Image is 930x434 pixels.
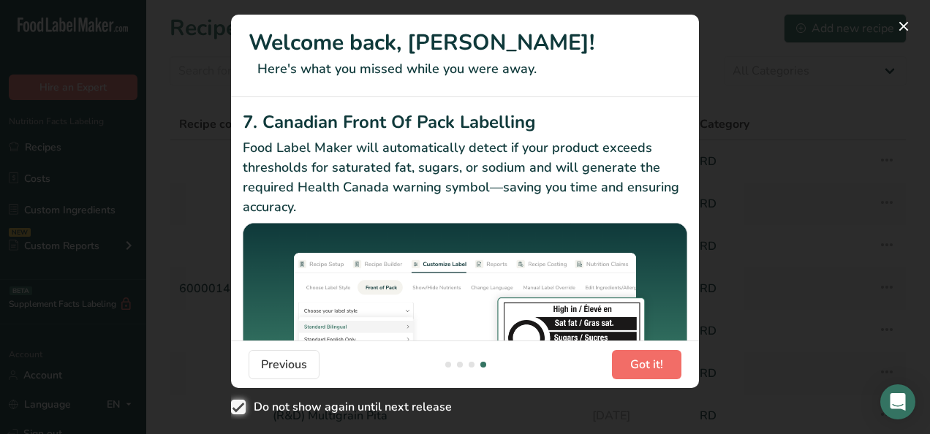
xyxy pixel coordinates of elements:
h2: 7. Canadian Front Of Pack Labelling [243,109,687,135]
p: Here's what you missed while you were away. [249,59,681,79]
p: Food Label Maker will automatically detect if your product exceeds thresholds for saturated fat, ... [243,138,687,217]
div: Open Intercom Messenger [880,384,915,419]
span: Do not show again until next release [246,400,452,414]
button: Got it! [612,350,681,379]
button: Previous [249,350,320,379]
img: Canadian Front Of Pack Labelling [243,223,687,390]
span: Previous [261,356,307,373]
h1: Welcome back, [PERSON_NAME]! [249,26,681,59]
span: Got it! [630,356,663,373]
